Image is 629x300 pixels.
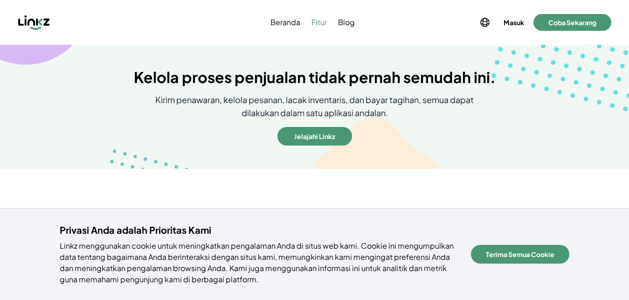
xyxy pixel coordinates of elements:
[502,16,526,29] button: Masuk
[134,68,496,86] h1: Kelola proses penjualan tidak pernah semudah ini.
[310,17,329,28] a: Fitur
[471,245,569,264] button: Terima Semua Cookie
[270,17,300,28] span: Beranda
[18,15,50,30] img: Linkz logo
[336,17,357,28] a: Blog
[117,93,512,119] p: Kirim penawaran, kelola pesanan, lacak inventaris, dan bayar tagihan, semua dapat dilakukan dalam...
[60,223,460,237] h4: Privasi Anda adalah Prioritas Kami
[338,17,355,28] span: Blog
[311,17,327,28] span: Fitur
[277,127,352,146] button: Jelajahi Linkz
[533,14,611,31] button: Coba Sekarang
[60,240,460,285] p: Linkz menggunakan cookie untuk meningkatkan pengalaman Anda di situs web kami. Cookie ini mengump...
[269,17,302,28] a: Beranda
